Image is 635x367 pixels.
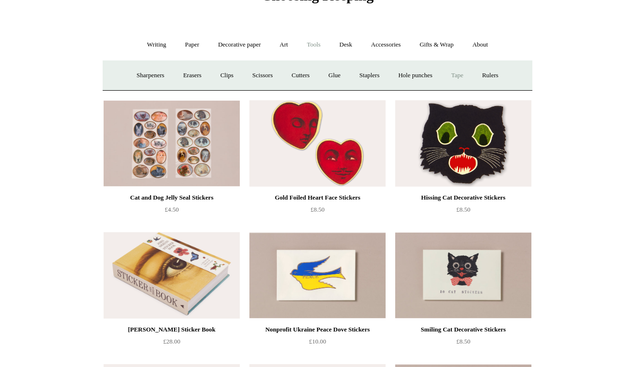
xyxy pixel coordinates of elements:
[320,63,349,88] a: Glue
[395,100,531,187] img: Hissing Cat Decorative Stickers
[106,324,237,335] div: [PERSON_NAME] Sticker Book
[395,232,531,319] img: Smiling Cat Decorative Stickers
[395,232,531,319] a: Smiling Cat Decorative Stickers Smiling Cat Decorative Stickers
[443,63,472,88] a: Tape
[104,192,240,231] a: Cat and Dog Jelly Seal Stickers £4.50
[252,324,383,335] div: Nonprofit Ukraine Peace Dove Stickers
[271,32,296,58] a: Art
[104,324,240,363] a: [PERSON_NAME] Sticker Book £28.00
[298,32,329,58] a: Tools
[244,63,282,88] a: Scissors
[395,324,531,363] a: Smiling Cat Decorative Stickers £8.50
[363,32,410,58] a: Accessories
[210,32,270,58] a: Decorative paper
[128,63,173,88] a: Sharpeners
[310,206,324,213] span: £8.50
[106,192,237,203] div: Cat and Dog Jelly Seal Stickers
[389,63,441,88] a: Hole punches
[104,232,240,319] img: John Derian Sticker Book
[398,192,529,203] div: Hissing Cat Decorative Stickers
[163,338,180,345] span: £28.00
[249,100,386,187] img: Gold Foiled Heart Face Stickers
[212,63,242,88] a: Clips
[283,63,318,88] a: Cutters
[395,192,531,231] a: Hissing Cat Decorative Stickers £8.50
[456,338,470,345] span: £8.50
[398,324,529,335] div: Smiling Cat Decorative Stickers
[331,32,361,58] a: Desk
[456,206,470,213] span: £8.50
[395,100,531,187] a: Hissing Cat Decorative Stickers Hissing Cat Decorative Stickers
[176,32,208,58] a: Paper
[411,32,462,58] a: Gifts & Wrap
[165,206,178,213] span: £4.50
[249,324,386,363] a: Nonprofit Ukraine Peace Dove Stickers £10.00
[104,100,240,187] img: Cat and Dog Jelly Seal Stickers
[464,32,497,58] a: About
[351,63,388,88] a: Staplers
[249,232,386,319] a: Nonprofit Ukraine Peace Dove Stickers Nonprofit Ukraine Peace Dove Stickers
[473,63,507,88] a: Rulers
[104,232,240,319] a: John Derian Sticker Book John Derian Sticker Book
[139,32,175,58] a: Writing
[249,232,386,319] img: Nonprofit Ukraine Peace Dove Stickers
[249,100,386,187] a: Gold Foiled Heart Face Stickers Gold Foiled Heart Face Stickers
[252,192,383,203] div: Gold Foiled Heart Face Stickers
[104,100,240,187] a: Cat and Dog Jelly Seal Stickers Cat and Dog Jelly Seal Stickers
[175,63,210,88] a: Erasers
[309,338,326,345] span: £10.00
[249,192,386,231] a: Gold Foiled Heart Face Stickers £8.50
